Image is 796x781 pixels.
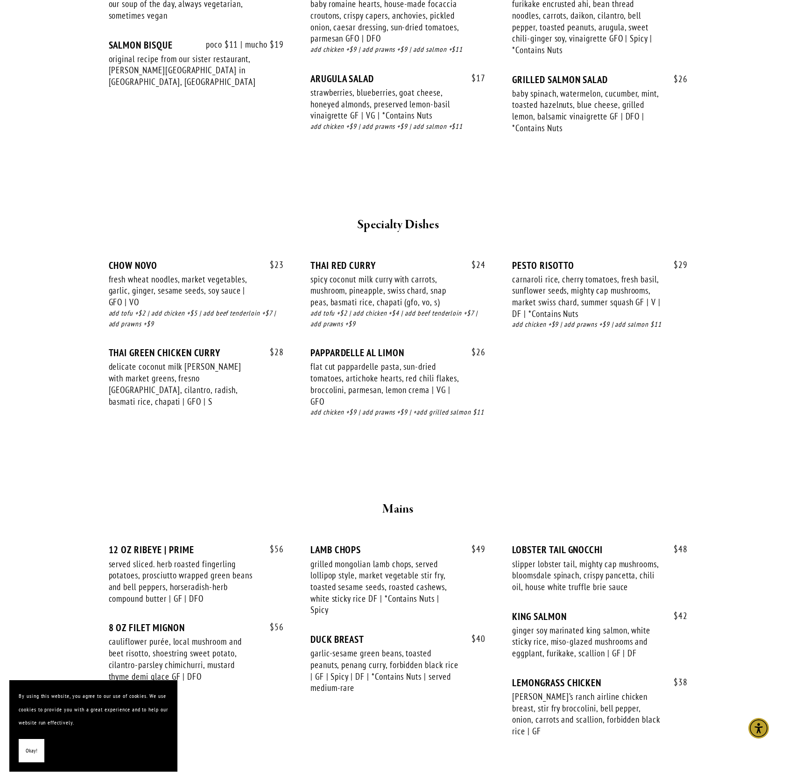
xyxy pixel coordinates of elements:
[19,739,44,763] button: Okay!
[462,544,486,555] span: 49
[472,346,476,358] span: $
[261,260,284,270] span: 23
[9,680,177,772] section: Cookie banner
[261,347,284,358] span: 28
[270,543,275,555] span: $
[310,44,486,55] div: add chicken +$9 | add prawns +$9 | add salmon +$11
[270,346,275,358] span: $
[310,87,459,121] div: strawberries, blueberries, goat cheese, honeyed almonds, preserved lemon-basil vinaigrette GF | V...
[512,625,661,659] div: ginger soy marinated king salmon, white sticky rice, miso-glazed mushrooms and eggplant, furikake...
[270,621,275,633] span: $
[472,543,476,555] span: $
[462,633,486,644] span: 40
[512,88,661,134] div: baby spinach, watermelon, cucumber, mint, toasted hazelnuts, blue cheese, grilled lemon, balsamic...
[310,544,486,556] div: LAMB CHOPS
[512,691,661,737] div: [PERSON_NAME]’s ranch airline chicken breast, stir fry broccolini, bell pepper, onion, carrots an...
[664,544,688,555] span: 48
[357,217,439,233] strong: Specialty Dishes
[109,274,257,308] div: fresh wheat noodles, market vegetables, garlic, ginger, sesame seeds, soy sauce | GFO | VO
[674,676,678,688] span: $
[310,308,486,330] div: add tofu +$2 | add chicken +$4 | add beef tenderloin +$7 | add prawns +$9
[512,74,687,85] div: GRILLED SALMON SALAD
[748,718,769,739] div: Accessibility Menu
[270,259,275,270] span: $
[664,260,688,270] span: 29
[19,690,168,730] p: By using this website, you agree to our use of cookies. We use cookies to provide you with a grea...
[109,622,284,633] div: 8 OZ FILET MIGNON
[512,260,687,271] div: PESTO RISOTTO
[462,260,486,270] span: 24
[109,558,257,605] div: served sliced. herb roasted fingerling potatoes, prosciutto wrapped green beans and bell peppers,...
[310,558,459,616] div: grilled mongolian lamb chops, served lollipop style, market vegetable stir fry, toasted sesame se...
[109,260,284,271] div: CHOW NOVO
[310,347,486,359] div: PAPPARDELLE AL LIMON
[310,260,486,271] div: THAI RED CURRY
[462,73,486,84] span: 17
[674,73,678,84] span: $
[674,543,678,555] span: $
[109,53,257,88] div: original recipe from our sister restaurant, [PERSON_NAME][GEOGRAPHIC_DATA] in [GEOGRAPHIC_DATA], ...
[674,610,678,621] span: $
[310,407,486,418] div: add chicken +$9 | add prawns +$9 | +add grilled salmon $11
[310,647,459,694] div: garlic-sesame green beans, toasted peanuts, penang curry, forbidden black rice | GF | Spicy | DF ...
[512,677,687,689] div: LEMONGRASS CHICKEN
[310,121,486,132] div: add chicken +$9 | add prawns +$9 | add salmon +$11
[512,558,661,593] div: slipper lobster tail, mighty cap mushrooms, bloomsdale spinach, crispy pancetta, chili oil, house...
[109,39,284,51] div: SALMON BISQUE
[472,259,476,270] span: $
[382,501,414,517] strong: Mains
[197,39,284,50] span: poco $11 | mucho $19
[462,347,486,358] span: 26
[310,633,486,645] div: DUCK BREAST
[109,361,257,407] div: delicate coconut milk [PERSON_NAME] with market greens, fresno [GEOGRAPHIC_DATA], cilantro, radis...
[310,73,486,84] div: ARUGULA SALAD
[512,611,687,622] div: KING SALMON
[674,259,678,270] span: $
[109,347,284,359] div: THAI GREEN CHICKEN CURRY
[472,633,476,644] span: $
[109,544,284,556] div: 12 OZ RIBEYE | PRIME
[664,677,688,688] span: 38
[664,611,688,621] span: 42
[664,74,688,84] span: 26
[310,361,459,407] div: flat cut pappardelle pasta, sun-dried tomatoes, artichoke hearts, red chili flakes, broccolini, p...
[261,544,284,555] span: 56
[109,636,257,682] div: cauliflower purée, local mushroom and beet risotto, shoestring sweet potato, cilantro-parsley chi...
[310,274,459,308] div: spicy coconut milk curry with carrots, mushroom, pineapple, swiss chard, snap peas, basmati rice,...
[512,319,687,330] div: add chicken +$9 | add prawns +$9 | add salmon $11
[512,274,661,320] div: carnaroli rice, cherry tomatoes, fresh basil, sunflower seeds, mighty cap mushrooms, market swiss...
[261,622,284,633] span: 56
[512,544,687,556] div: LOBSTER TAIL GNOCCHI
[26,744,37,758] span: Okay!
[472,72,476,84] span: $
[109,308,284,330] div: add tofu +$2 | add chicken +$5 | add beef tenderloin +$7 | add prawns +$9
